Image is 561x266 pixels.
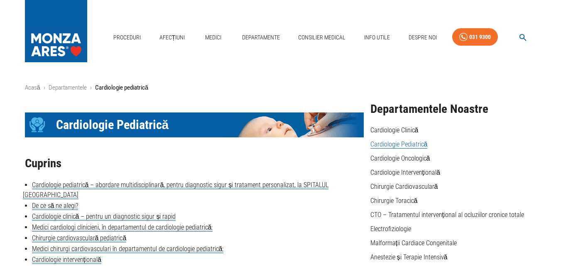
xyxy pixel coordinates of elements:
[25,157,364,170] h2: Cuprins
[405,29,440,46] a: Despre Noi
[200,29,227,46] a: Medici
[370,140,428,149] a: Cardiologie Pediatrică
[32,212,176,221] a: Cardiologie clinică – pentru un diagnostic sigur și rapid
[49,84,87,91] a: Departamentele
[110,29,144,46] a: Proceduri
[23,181,329,199] a: Cardiologie pediatrică – abordare multidisciplinară, pentru diagnostic sigur și tratament persona...
[32,223,213,232] a: Medici cardiologi clinicieni, în departamentul de cardiologie pediatrică:
[370,253,448,261] a: Anestezie și Terapie Intensivă
[295,29,349,46] a: Consilier Medical
[44,83,45,93] li: ›
[32,202,78,210] a: De ce să ne alegi?
[370,225,411,233] a: Electrofiziologie
[25,112,50,137] div: Icon
[370,102,537,116] h2: Departamentele Noastre
[56,117,169,133] span: Cardiologie Pediatrică
[90,83,92,93] li: ›
[25,83,537,93] nav: breadcrumb
[370,168,440,176] a: Cardiologie Intervențională
[370,239,457,247] a: Malformații Cardiace Congenitale
[32,234,127,242] a: Chirurgie cardiovasculară pediatrică
[95,83,148,93] p: Cardiologie pediatrică
[25,84,40,91] a: Acasă
[370,126,419,134] a: Cardiologie Clinică
[156,29,189,46] a: Afecțiuni
[370,197,418,205] a: Chirurgie Toracică
[239,29,283,46] a: Departamente
[370,211,524,219] a: CTO – Tratamentul intervențional al ocluziilor cronice totale
[370,154,430,162] a: Cardiologie Oncologică
[361,29,393,46] a: Info Utile
[452,28,498,46] a: 031 9300
[32,245,224,253] a: Medici chirurgi cardiovasculari în departamentul de cardiologie pediatrică:
[469,32,491,42] div: 031 9300
[370,183,438,190] a: Chirurgie Cardiovasculară
[32,256,101,264] a: Cardiologie intervențională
